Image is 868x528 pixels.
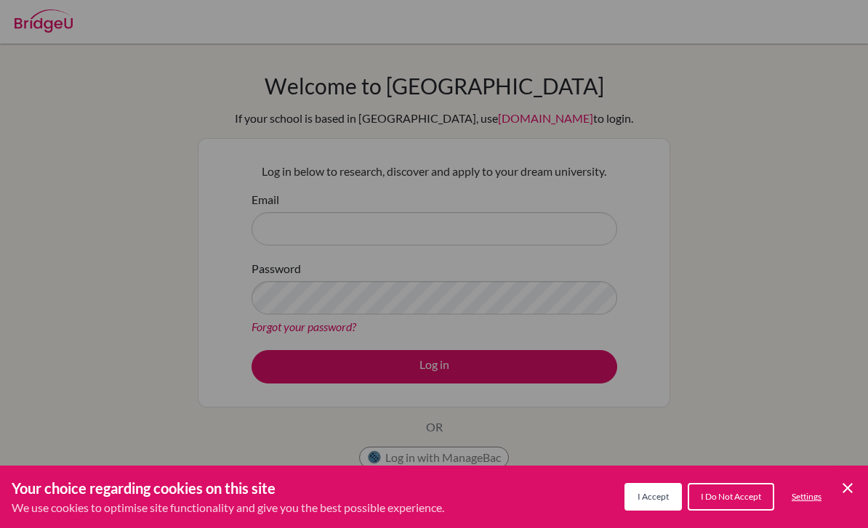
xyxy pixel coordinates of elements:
[701,491,761,502] span: I Do Not Accept
[12,477,444,499] h3: Your choice regarding cookies on this site
[792,491,821,502] span: Settings
[624,483,682,511] button: I Accept
[12,499,444,516] p: We use cookies to optimise site functionality and give you the best possible experience.
[688,483,774,511] button: I Do Not Accept
[638,491,669,502] span: I Accept
[780,484,833,509] button: Settings
[839,479,856,497] button: Save and close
